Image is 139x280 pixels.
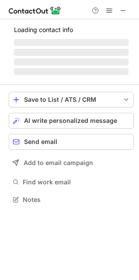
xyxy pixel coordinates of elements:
button: save-profile-one-click [9,92,134,108]
button: Notes [9,194,134,206]
span: AI write personalized message [24,117,117,124]
span: Find work email [23,178,130,186]
span: Notes [23,196,130,204]
button: Find work email [9,176,134,188]
button: AI write personalized message [9,113,134,129]
p: Loading contact info [14,26,129,33]
div: Save to List / ATS / CRM [24,96,118,103]
img: ContactOut v5.3.10 [9,5,61,16]
button: Add to email campaign [9,155,134,171]
span: ‌ [14,58,129,65]
span: ‌ [14,39,129,46]
span: ‌ [14,68,129,75]
button: Send email [9,134,134,150]
span: Add to email campaign [24,159,93,166]
span: Send email [24,138,57,145]
span: ‌ [14,49,129,56]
